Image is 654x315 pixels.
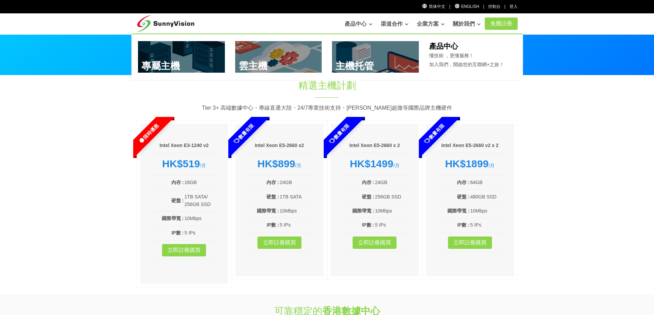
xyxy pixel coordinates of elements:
[362,222,374,228] b: IP數 :
[470,221,504,229] td: 5 IPs
[279,193,313,201] td: 1TB SATA
[405,105,463,162] span: 數量有限
[429,53,504,67] span: 懂技術 ，更懂服務！ 加入我們，開啟您的互聯網+之旅！
[246,158,313,170] div: /月
[381,17,409,31] a: 渠道合作
[470,178,504,186] td: 64GB
[184,193,218,209] td: 1TB SATA/ 256GB SSD
[353,237,397,249] a: 立即註冊購買
[171,198,184,203] b: 硬盤 :
[257,208,279,214] b: 國際帶寬 :
[279,207,313,215] td: 10Mbps
[184,229,218,237] td: 5 IPs
[470,193,504,201] td: 480GB SSD
[279,178,313,186] td: 24GB
[266,180,279,185] b: 內存 :
[151,142,218,149] h6: Intel Xeon E3-1240 v2
[457,180,470,185] b: 內存 :
[266,194,279,199] b: 硬盤 :
[341,158,409,170] div: /月
[257,237,301,249] a: 立即註冊購買
[488,4,501,9] a: 控制台
[171,180,184,185] b: 內存 :
[162,244,206,256] a: 立即註冊購買
[436,158,504,170] div: /月
[184,214,218,222] td: 10Mbps
[375,221,408,229] td: 5 IPs
[436,142,504,149] h6: Intel Xeon E5-2660 v2 x 2
[375,178,408,186] td: 24GB
[137,104,518,112] p: Tier 3+ 高端數據中心・專線直通大陸・24/7專業技術支持・[PERSON_NAME]超微等國際品牌主機硬件
[447,208,470,214] b: 國際帶寬 :
[448,237,492,249] a: 立即註冊購買
[454,4,479,9] a: English
[350,158,393,169] strong: HK$1499
[341,142,409,149] h6: Intel Xeon E5-2660 x 2
[485,17,518,30] a: 免費註冊
[213,79,441,92] h1: 精選主機計劃
[352,208,375,214] b: 國際帶寬 :
[215,105,273,162] span: 數量有限
[162,158,200,169] strong: HK$519
[417,17,445,31] a: 企業方案
[470,207,504,215] td: 10Mbps
[279,221,313,229] td: 5 IPs
[362,194,375,199] b: 硬盤 :
[362,180,375,185] b: 內存 :
[422,4,446,9] a: 简体中文
[257,158,295,169] strong: HK$899
[445,158,489,169] strong: HK$1899
[457,222,470,228] b: IP數 :
[151,158,218,170] div: /月
[453,17,481,31] a: 關於我們
[162,216,184,221] b: 國際帶寬 :
[131,34,523,81] div: 產品中心
[310,105,368,162] span: 數量有限
[119,105,177,162] span: 限時優惠
[246,142,313,149] h6: Intel Xeon E5-2660 x2
[509,4,518,9] a: 登入
[483,3,484,10] li: |
[375,207,408,215] td: 10Mbps
[457,194,470,199] b: 硬盤 :
[504,3,505,10] li: |
[449,3,450,10] li: |
[345,17,372,31] a: 產品中心
[375,193,408,201] td: 256GB SSD
[267,222,279,228] b: IP數 :
[171,230,184,235] b: IP數 :
[429,42,458,50] b: 產品中心
[184,178,218,186] td: 16GB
